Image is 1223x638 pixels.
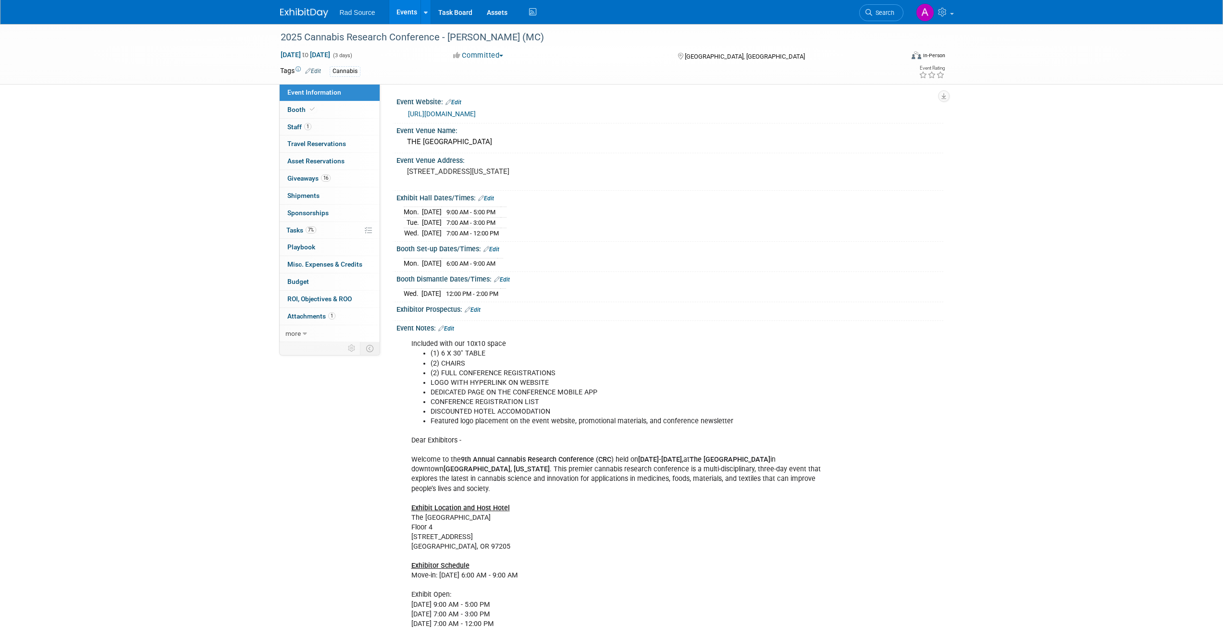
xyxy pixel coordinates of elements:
td: Toggle Event Tabs [360,342,380,355]
span: Booth [287,106,317,113]
td: [DATE] [422,258,442,268]
a: Edit [465,307,481,313]
li: Featured logo placement on the event website, promotional materials, and conference newsletter [431,417,832,426]
li: (2) FULL CONFERENCE REGISTRATIONS [431,368,832,378]
a: Edit [445,99,461,106]
span: Attachments [287,312,335,320]
div: Exhibit Hall Dates/Times: [396,191,943,203]
u: Exhibit Location and Host Hotel [411,504,510,512]
td: Mon. [404,207,422,218]
li: LOGO WITH HYPERLINK ON WEBSITE [431,378,832,388]
a: [URL][DOMAIN_NAME] [408,110,476,118]
a: Attachments1 [280,308,380,325]
a: Giveaways16 [280,170,380,187]
a: Misc. Expenses & Credits [280,256,380,273]
span: Shipments [287,192,320,199]
div: Exhibitor Prospectus: [396,302,943,315]
div: Event Rating [919,66,945,71]
span: Sponsorships [287,209,329,217]
div: Booth Set-up Dates/Times: [396,242,943,254]
div: Booth Dismantle Dates/Times: [396,272,943,284]
img: Format-Inperson.png [912,51,921,59]
a: Shipments [280,187,380,204]
a: Sponsorships [280,205,380,221]
span: Asset Reservations [287,157,345,165]
a: Tasks7% [280,222,380,239]
li: (2) CHAIRS [431,359,832,368]
span: 7:00 AM - 3:00 PM [446,219,495,226]
span: Staff [287,123,311,131]
td: [DATE] [421,288,441,298]
td: Personalize Event Tab Strip [344,342,360,355]
td: Tags [280,66,321,77]
span: Travel Reservations [287,140,346,147]
span: Tasks [286,226,316,234]
a: Travel Reservations [280,135,380,152]
img: Armando Arellano [916,3,934,22]
span: Budget [287,278,309,285]
div: THE [GEOGRAPHIC_DATA] [404,135,936,149]
li: DISCOUNTED HOTEL ACCOMODATION [431,407,832,417]
img: ExhibitDay [280,8,328,18]
a: Edit [438,325,454,332]
b: [DATE]-[DATE], [638,455,683,464]
div: 2025 Cannabis Research Conference - [PERSON_NAME] (MC) [277,29,889,46]
div: Event Website: [396,95,943,107]
td: [DATE] [422,207,442,218]
a: more [280,325,380,342]
span: Search [872,9,894,16]
span: 1 [328,312,335,319]
div: Cannabis [330,66,360,76]
span: [DATE] [DATE] [280,50,331,59]
a: Edit [478,195,494,202]
b: [GEOGRAPHIC_DATA], [US_STATE] [444,465,550,473]
div: Event Format [847,50,946,64]
li: DEDICATED PAGE ON THE CONFERENCE MOBILE APP [431,388,832,397]
span: Event Information [287,88,341,96]
td: Mon. [404,258,422,268]
span: 1 [304,123,311,130]
td: Wed. [404,288,421,298]
button: Committed [450,50,507,61]
pre: [STREET_ADDRESS][US_STATE] [407,167,614,176]
span: 6:00 AM - 9:00 AM [446,260,495,267]
a: Event Information [280,84,380,101]
u: Exhibitor Schedule [411,562,469,570]
a: Edit [494,276,510,283]
span: Giveaways [287,174,331,182]
span: 7% [306,226,316,233]
a: Asset Reservations [280,153,380,170]
td: [DATE] [422,218,442,228]
a: ROI, Objectives & ROO [280,291,380,307]
span: more [285,330,301,337]
span: [GEOGRAPHIC_DATA], [GEOGRAPHIC_DATA] [685,53,805,60]
li: (1) 6 X 30" TABLE [431,349,832,358]
div: Event Notes: [396,321,943,333]
b: The [GEOGRAPHIC_DATA] [690,455,770,464]
i: Booth reservation complete [310,107,315,112]
a: Edit [305,68,321,74]
li: CONFERENCE REGISTRATION LIST [431,397,832,407]
span: 7:00 AM - 12:00 PM [446,230,499,237]
span: Playbook [287,243,315,251]
span: Misc. Expenses & Credits [287,260,362,268]
span: Rad Source [340,9,375,16]
span: 12:00 PM - 2:00 PM [446,290,498,297]
a: Staff1 [280,119,380,135]
b: 9th Annual Cannabis Research Conference (CRC [461,455,611,464]
span: ROI, Objectives & ROO [287,295,352,303]
td: [DATE] [422,228,442,238]
div: Event Venue Address: [396,153,943,165]
a: Edit [483,246,499,253]
a: Booth [280,101,380,118]
span: to [301,51,310,59]
td: Wed. [404,228,422,238]
span: (3 days) [332,52,352,59]
span: 9:00 AM - 5:00 PM [446,209,495,216]
div: In-Person [923,52,945,59]
span: 16 [321,174,331,182]
td: Tue. [404,218,422,228]
a: Budget [280,273,380,290]
a: Playbook [280,239,380,256]
a: Search [859,4,903,21]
